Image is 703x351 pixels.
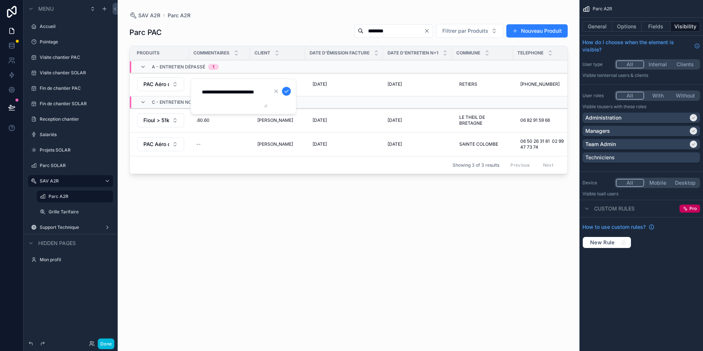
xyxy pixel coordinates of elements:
[213,64,214,70] div: 1
[40,39,109,45] label: Pointage
[436,24,503,38] button: Select Button
[587,239,618,246] span: New Rule
[257,141,293,147] span: [PERSON_NAME]
[129,12,160,19] a: SAV A2R
[585,141,616,148] p: Team Admin
[40,132,109,138] label: Salariés
[168,12,190,19] a: Parc A2R
[152,99,214,105] span: c - entretien non proche
[616,92,644,100] button: All
[40,116,109,122] a: Reception chantier
[601,104,646,109] span: Users with these roles
[671,60,699,68] button: Clients
[138,12,160,19] span: SAV A2R
[40,70,109,76] label: Visite chantier SOLAR
[582,104,700,110] p: Visible to
[612,21,642,32] button: Options
[582,223,654,231] a: How to use custom rules?
[388,141,402,147] span: [DATE]
[40,147,109,153] label: Projets SOLAR
[40,24,109,29] label: Accueil
[40,257,109,263] label: Mon profil
[506,24,568,38] button: Nouveau Produit
[582,39,691,53] span: How do I choose when the element is visible?
[193,50,229,56] span: Commentaires
[642,21,671,32] button: Fields
[593,6,612,12] span: Parc A2R
[517,50,543,56] span: Telephone
[137,50,160,56] span: Produits
[40,178,99,184] label: SAV A2R
[143,141,169,148] span: PAC Aéro ou Géo
[585,154,615,161] p: Techniciens
[196,117,210,123] span: .60.60
[137,113,184,127] button: Select Button
[520,117,550,123] span: 06 82 91 59 66
[582,72,700,78] p: Visible to
[40,85,109,91] a: Fin de chantier PAC
[582,21,612,32] button: General
[582,191,700,197] p: Visible to
[40,224,99,230] a: Support Technique
[137,137,184,151] button: Select Button
[585,114,621,121] p: Administration
[520,138,567,150] span: 06 50 26 31 81 02 99 47 73 74
[582,39,700,53] a: How do I choose when the element is visible?
[644,179,672,187] button: Mobile
[601,72,648,78] span: Internal users & clients
[594,205,635,212] span: Custom rules
[40,101,109,107] label: Fin de chantier SOLAR
[459,81,477,87] span: RETIERS
[254,50,270,56] span: Client
[388,81,402,87] span: [DATE]
[644,60,672,68] button: Internal
[143,81,169,88] span: PAC Aéro ou Géo
[143,117,169,124] span: Fioul > 51kw
[49,209,109,215] a: Grille Tarifaire
[98,338,114,349] button: Done
[424,28,433,34] button: Clear
[137,77,184,91] button: Select Button
[38,5,54,13] span: Menu
[585,127,610,135] p: Managers
[49,194,109,199] label: Parc A2R
[38,240,76,247] span: Hidden pages
[388,50,438,56] span: Date d'entretien n+1
[313,117,327,123] span: [DATE]
[40,163,109,169] label: Parc SOLAR
[129,27,162,38] h1: Parc PAC
[582,93,612,99] label: User roles
[40,54,109,60] label: Visite chantier PAC
[616,179,644,187] button: All
[388,117,402,123] span: [DATE]
[671,179,699,187] button: Desktop
[442,27,488,35] span: Filtrer par Produits
[459,141,498,147] span: SAINTE COLOMBE
[601,191,618,196] span: all users
[582,180,612,186] label: Device
[456,50,480,56] span: Commune
[196,141,201,147] div: --
[453,162,499,168] span: Showing 3 of 3 results
[152,64,205,70] span: a - entretien dépassé
[582,223,646,231] span: How to use custom rules?
[310,50,370,56] span: Date d'émission facture
[671,21,700,32] button: Visibility
[313,81,327,87] span: [DATE]
[257,117,293,123] span: [PERSON_NAME]
[616,60,644,68] button: All
[520,81,560,87] span: [PHONE_NUMBER]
